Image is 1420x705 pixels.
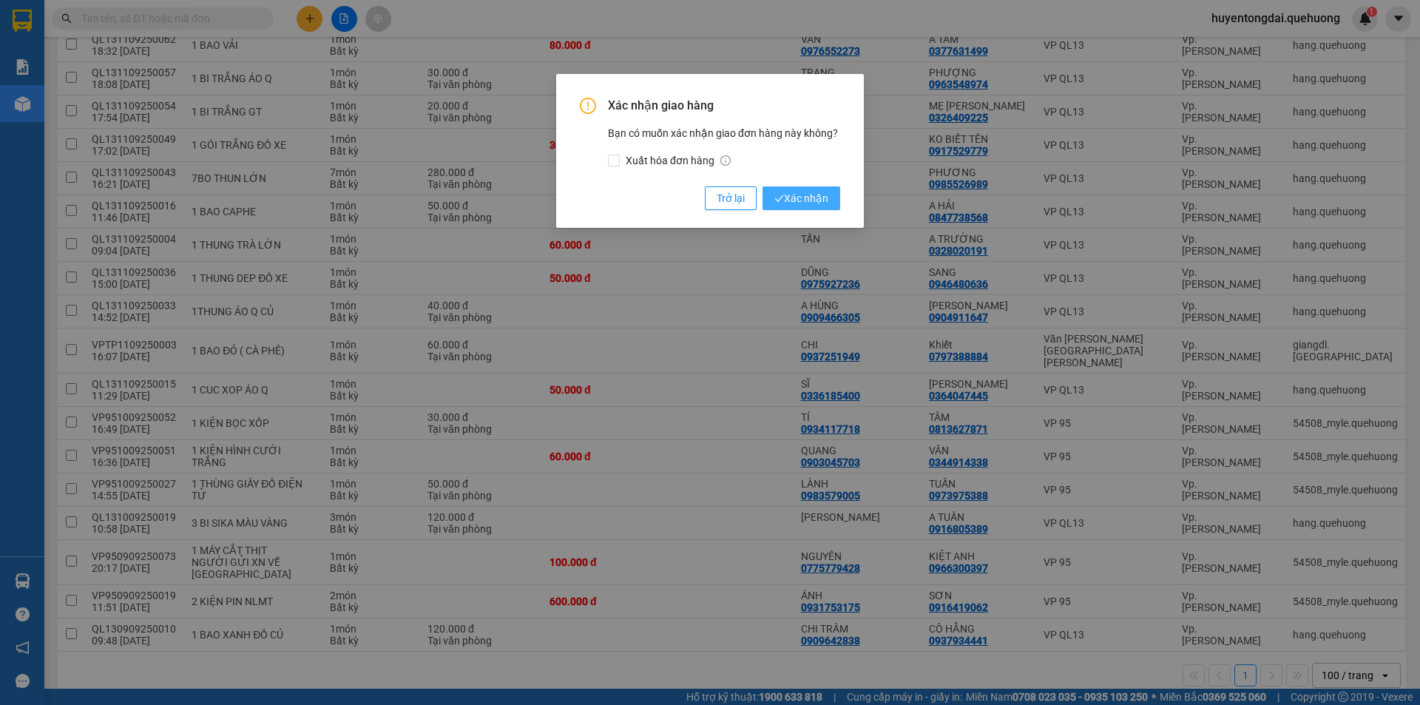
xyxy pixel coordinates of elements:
button: Trở lại [705,186,757,210]
span: check [774,194,784,203]
div: Bạn có muốn xác nhận giao đơn hàng này không? [608,125,840,169]
button: checkXác nhận [763,186,840,210]
span: info-circle [720,155,731,166]
span: exclamation-circle [580,98,596,114]
span: Xác nhận [774,190,828,206]
span: Xác nhận giao hàng [608,98,840,114]
span: Xuất hóa đơn hàng [620,152,737,169]
span: Trở lại [717,190,745,206]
